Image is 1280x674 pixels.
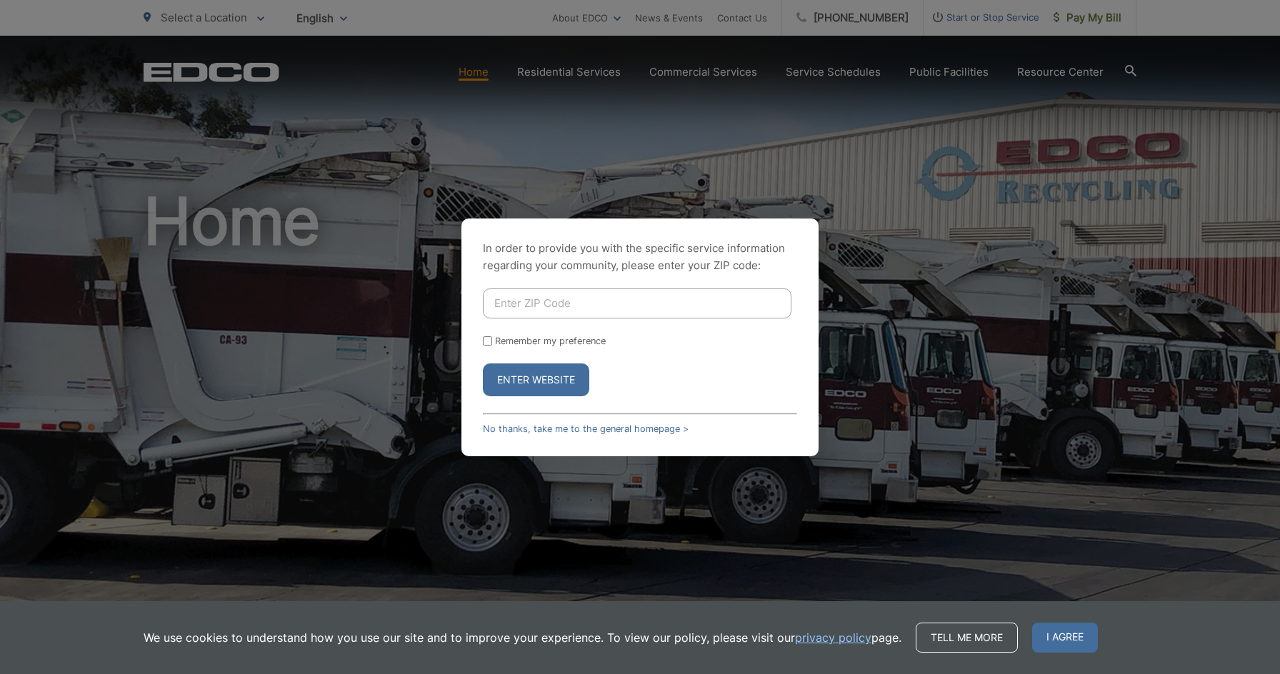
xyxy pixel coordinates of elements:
[144,629,901,646] p: We use cookies to understand how you use our site and to improve your experience. To view our pol...
[483,363,589,396] button: Enter Website
[483,240,797,274] p: In order to provide you with the specific service information regarding your community, please en...
[916,623,1018,653] a: Tell me more
[483,288,791,318] input: Enter ZIP Code
[495,336,606,346] label: Remember my preference
[795,629,871,646] a: privacy policy
[483,423,689,434] a: No thanks, take me to the general homepage >
[1032,623,1098,653] span: I agree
